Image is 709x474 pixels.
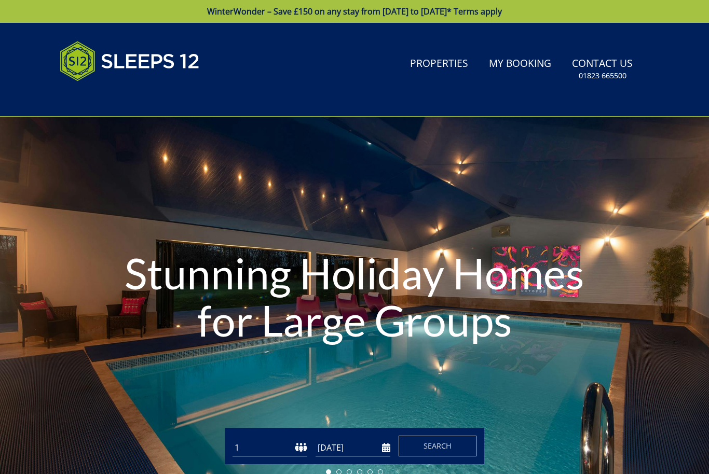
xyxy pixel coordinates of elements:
[316,439,390,456] input: Arrival Date
[424,441,452,451] span: Search
[60,35,200,87] img: Sleeps 12
[579,71,626,81] small: 01823 665500
[485,52,555,76] a: My Booking
[406,52,472,76] a: Properties
[399,436,476,456] button: Search
[54,93,163,102] iframe: Customer reviews powered by Trustpilot
[106,229,603,364] h1: Stunning Holiday Homes for Large Groups
[568,52,637,86] a: Contact Us01823 665500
